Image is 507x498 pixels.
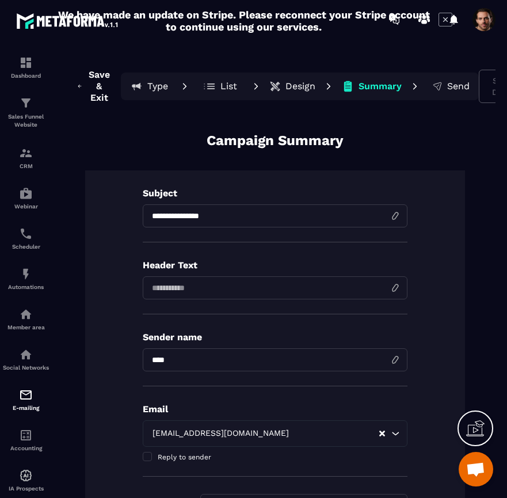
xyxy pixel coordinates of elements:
[3,203,49,210] p: Webinar
[3,324,49,330] p: Member area
[19,146,33,160] img: formation
[55,9,433,33] h2: We have made an update on Stripe. Please reconnect your Stripe account to continue using our serv...
[266,75,319,98] button: Design
[19,96,33,110] img: formation
[3,178,49,218] a: automationsautomationsWebinar
[19,267,33,281] img: automations
[195,75,246,98] button: List
[3,47,49,88] a: formationformationDashboard
[143,332,407,343] p: Sender name
[19,428,33,442] img: accountant
[3,138,49,178] a: formationformationCRM
[447,81,470,92] p: Send
[3,364,49,371] p: Social Networks
[3,445,49,451] p: Accounting
[19,187,33,200] img: automations
[359,81,402,92] p: Summary
[3,113,49,129] p: Sales Funnel Website
[147,81,168,92] p: Type
[3,485,49,492] p: IA Prospects
[3,339,49,379] a: social-networksocial-networkSocial Networks
[3,218,49,258] a: schedulerschedulerScheduler
[19,388,33,402] img: email
[143,404,407,415] p: Email
[158,453,211,461] span: Reply to sender
[425,75,476,98] button: Send
[19,469,33,482] img: automations
[19,348,33,362] img: social-network
[3,73,49,79] p: Dashboard
[379,429,385,438] button: Clear Selected
[143,420,407,447] div: Search for option
[285,81,315,92] p: Design
[123,75,175,98] button: Type
[3,405,49,411] p: E-mailing
[220,81,237,92] p: List
[338,75,405,98] button: Summary
[3,284,49,290] p: Automations
[19,307,33,321] img: automations
[19,227,33,241] img: scheduler
[86,69,112,104] span: Save & Exit
[459,452,493,486] div: Open chat
[68,64,121,108] button: Save & Exit
[16,10,120,31] img: logo
[143,260,407,271] p: Header Text
[143,188,407,199] p: Subject
[3,299,49,339] a: automationsautomationsMember area
[3,379,49,420] a: emailemailE-mailing
[207,131,344,150] p: Campaign Summary
[3,163,49,169] p: CRM
[19,56,33,70] img: formation
[150,427,292,440] span: [EMAIL_ADDRESS][DOMAIN_NAME]
[3,244,49,250] p: Scheduler
[292,427,378,440] input: Search for option
[3,420,49,460] a: accountantaccountantAccounting
[3,88,49,138] a: formationformationSales Funnel Website
[3,258,49,299] a: automationsautomationsAutomations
